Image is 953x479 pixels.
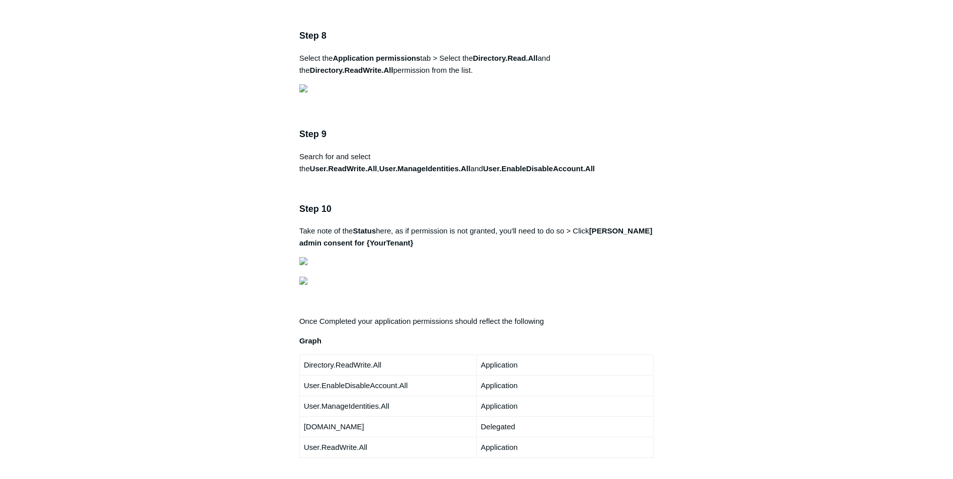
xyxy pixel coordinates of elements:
span: , and [377,164,595,173]
strong: User.ManageIdentities.All [379,164,471,173]
h3: Step 10 [299,202,654,216]
img: 28065668144659 [299,84,307,92]
img: 28065698722835 [299,257,307,265]
td: Delegated [476,417,653,437]
p: Select the tab > Select the and the permission from the list. [299,52,654,76]
h3: Step 8 [299,29,654,43]
p: Take note of the here, as if permission is not granted, you'll need to do so > Click [299,225,654,249]
strong: Directory.ReadWrite.All [310,66,393,74]
strong: User.EnableDisableAccount.All [483,164,595,173]
td: Application [476,376,653,396]
strong: Directory.Read.All [473,54,538,62]
p: Search for and select the [299,151,654,175]
td: Application [476,396,653,417]
td: User.ReadWrite.All [299,437,476,458]
img: 28066014540947 [299,277,307,285]
td: Application [476,437,653,458]
strong: Status [353,226,376,235]
p: Once Completed your application permissions should reflect the following [299,315,654,327]
h3: Step 9 [299,127,654,142]
strong: User.ReadWrite.All [310,164,377,173]
strong: Application permissions [333,54,420,62]
td: Directory.ReadWrite.All [299,355,476,376]
td: User.EnableDisableAccount.All [299,376,476,396]
strong: Graph [299,336,322,345]
td: Application [476,355,653,376]
td: User.ManageIdentities.All [299,396,476,417]
td: [DOMAIN_NAME] [299,417,476,437]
